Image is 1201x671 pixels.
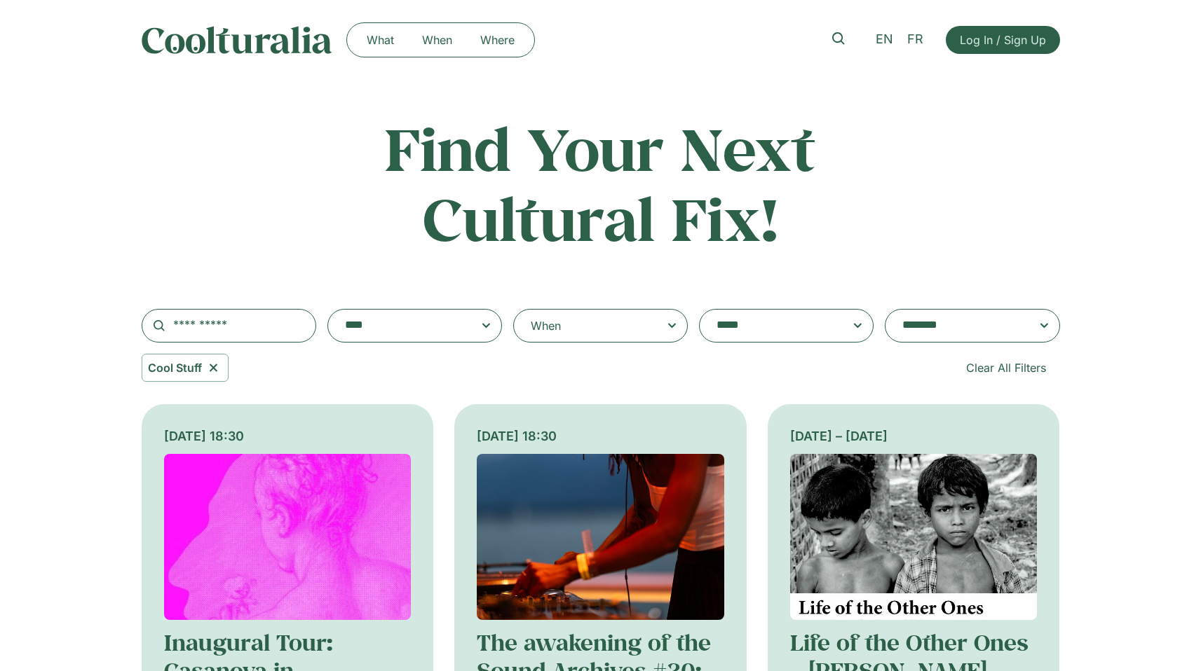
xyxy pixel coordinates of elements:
[952,354,1060,382] a: Clear All Filters
[164,454,412,620] img: Coolturalia - Exposition Casanova à Genève. Un libertin chez Calvin
[477,427,724,445] div: [DATE] 18:30
[790,427,1038,445] div: [DATE] – [DATE]
[960,32,1046,48] span: Log In / Sign Up
[408,29,466,51] a: When
[900,29,930,50] a: FR
[946,26,1060,54] a: Log In / Sign Up
[876,32,893,47] span: EN
[353,29,408,51] a: What
[466,29,529,51] a: Where
[164,427,412,445] div: [DATE] 18:30
[966,359,1046,376] span: Clear All Filters
[790,454,1038,620] img: Coolturalia - Life of the Other Ones - Stéphane Lanoux
[345,316,457,335] textarea: Search
[907,32,923,47] span: FR
[353,29,529,51] nav: Menu
[869,29,900,50] a: EN
[325,113,876,253] h2: Find Your Next Cultural Fix!
[531,317,561,334] div: When
[477,454,724,620] img: Coolturalia - The awakening of the Sound Archives #30: record playing by Janeen
[148,359,202,376] span: Cool Stuff
[902,316,1015,335] textarea: Search
[717,316,829,335] textarea: Search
